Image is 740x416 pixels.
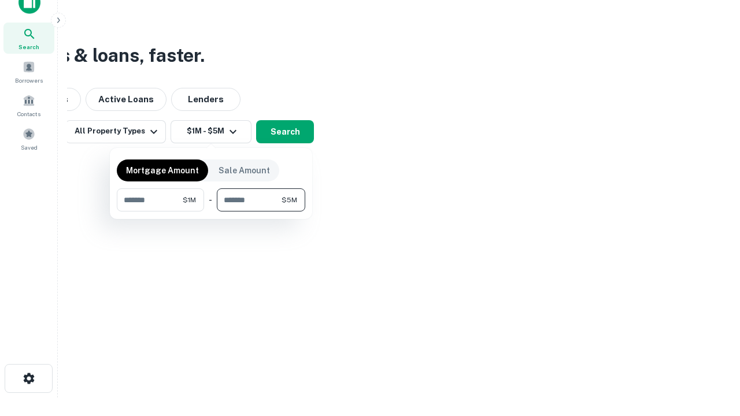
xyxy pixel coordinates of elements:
[682,324,740,379] iframe: Chat Widget
[219,164,270,177] p: Sale Amount
[126,164,199,177] p: Mortgage Amount
[209,188,212,211] div: -
[282,195,297,205] span: $5M
[183,195,196,205] span: $1M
